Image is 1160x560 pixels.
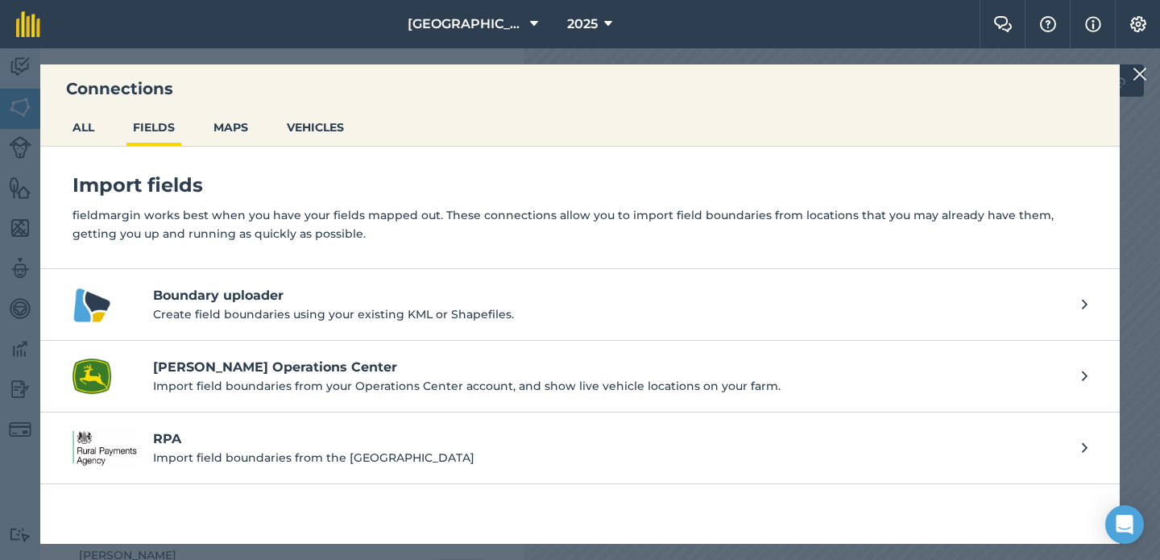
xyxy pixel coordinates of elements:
h4: Boundary uploader [153,286,1066,305]
img: Boundary uploader logo [72,285,111,324]
p: Import field boundaries from the [GEOGRAPHIC_DATA] [153,449,1066,467]
p: Import field boundaries from your Operations Center account, and show live vehicle locations on y... [153,377,1066,395]
img: RPA logo [72,429,137,467]
span: 2025 [567,15,598,34]
img: Two speech bubbles overlapping with the left bubble in the forefront [993,16,1013,32]
button: ALL [66,112,101,143]
button: MAPS [207,112,255,143]
img: svg+xml;base64,PHN2ZyB4bWxucz0iaHR0cDovL3d3dy53My5vcmcvMjAwMC9zdmciIHdpZHRoPSIyMiIgaGVpZ2h0PSIzMC... [1133,64,1147,84]
img: A question mark icon [1038,16,1058,32]
a: RPA logoRPAImport field boundaries from the [GEOGRAPHIC_DATA] [40,413,1120,484]
h4: [PERSON_NAME] Operations Center [153,358,1066,377]
p: fieldmargin works best when you have your fields mapped out. These connections allow you to impor... [72,206,1087,243]
img: A cog icon [1129,16,1148,32]
a: John Deere Operations Center logo[PERSON_NAME] Operations CenterImport field boundaries from your... [40,341,1120,413]
button: VEHICLES [280,112,350,143]
h4: Import fields [72,172,1087,198]
img: John Deere Operations Center logo [72,357,111,396]
span: [GEOGRAPHIC_DATA] [408,15,524,34]
button: FIELDS [126,112,181,143]
img: fieldmargin Logo [16,11,40,37]
h4: RPA [153,429,1066,449]
p: Create field boundaries using your existing KML or Shapefiles. [153,305,1066,323]
h3: Connections [40,77,1120,100]
div: Open Intercom Messenger [1105,505,1144,544]
img: svg+xml;base64,PHN2ZyB4bWxucz0iaHR0cDovL3d3dy53My5vcmcvMjAwMC9zdmciIHdpZHRoPSIxNyIgaGVpZ2h0PSIxNy... [1085,15,1101,34]
a: Boundary uploader logoBoundary uploaderCreate field boundaries using your existing KML or Shapefi... [40,269,1120,341]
